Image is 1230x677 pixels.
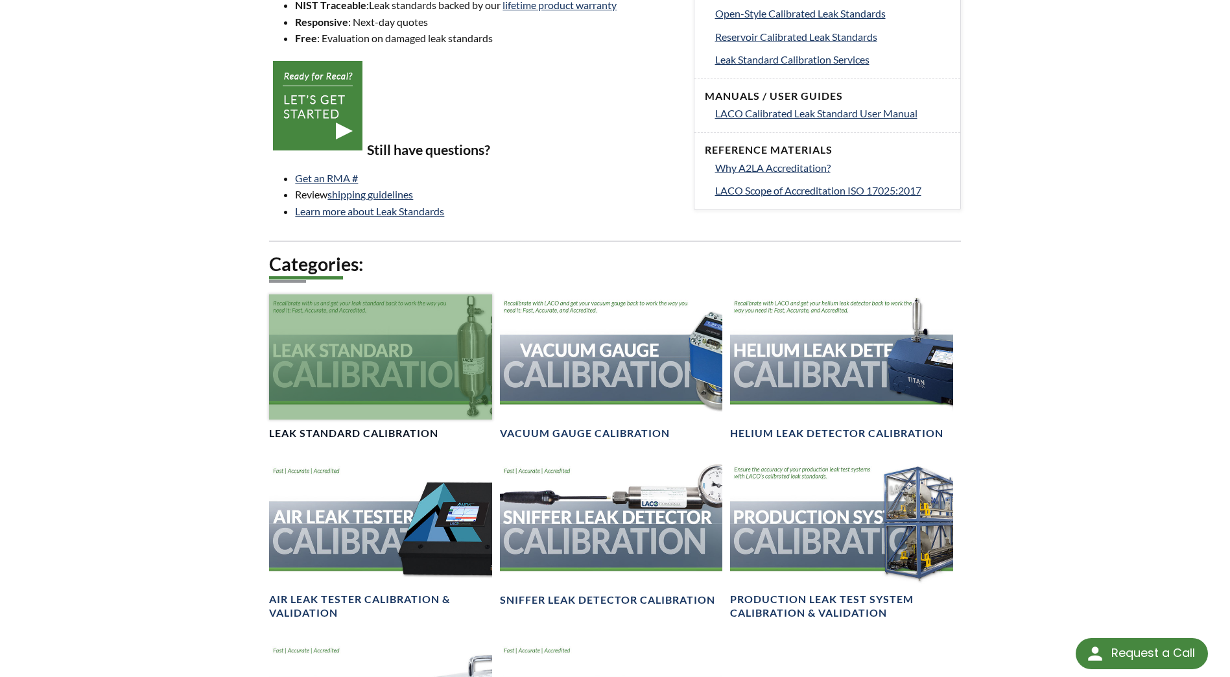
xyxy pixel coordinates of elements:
a: Header showing a vacuum gaugeVacuum Gauge Calibration [500,294,722,440]
li: Review [295,186,678,203]
img: round button [1085,643,1106,664]
h4: Air Leak Tester Calibration & Validation [269,593,491,620]
a: Sniffer Leak Detector Calibration headerSniffer Leak Detector Calibration [500,461,722,607]
a: Leak Standard Calibration Services [715,51,950,68]
a: Why A2LA Accreditation? [715,160,950,176]
a: Learn more about Leak Standards [295,205,444,217]
h4: Production Leak Test System Calibration & Validation [730,593,952,620]
span: Leak Standard Calibration Services [715,53,869,65]
a: Header showing an air leak test controllerAir Leak Tester Calibration & Validation [269,461,491,620]
strong: Free [295,32,317,44]
h2: Categories: [269,252,960,276]
h4: Manuals / User Guides [705,89,950,103]
li: : Next-day quotes [295,14,678,30]
h3: Still have questions? [269,57,678,160]
a: LACO Calibrated Leak Standard User Manual [715,105,950,122]
h4: Leak Standard Calibration [269,427,438,440]
a: Helium Leak Detector headerHelium Leak Detector Calibration [730,294,952,440]
img: CTA-lk-getstarted.png [269,57,367,155]
a: Reservoir Calibrated Leak Standards [715,29,950,45]
span: Reservoir Calibrated Leak Standards [715,30,877,43]
h4: Vacuum Gauge Calibration [500,427,670,440]
a: Leak Standard Calibration headerLeak Standard Calibration [269,294,491,440]
span: LACO Calibrated Leak Standard User Manual [715,107,917,119]
div: Request a Call [1111,638,1195,668]
a: LACO Scope of Accreditation ISO 17025:2017 [715,182,950,199]
a: Get an RMA # [295,172,358,184]
strong: Responsive [295,16,348,28]
div: Request a Call [1076,638,1208,669]
h4: Sniffer Leak Detector Calibration [500,593,715,607]
a: Production Systems Calibration headerProduction Leak Test System Calibration & Validation [730,461,952,620]
li: : Evaluation on damaged leak standards [295,30,678,47]
a: shipping guidelines [327,188,413,200]
h4: Reference Materials [705,143,950,157]
span: LACO Scope of Accreditation ISO 17025:2017 [715,184,921,196]
h4: Helium Leak Detector Calibration [730,427,943,440]
span: Open-Style Calibrated Leak Standards [715,7,886,19]
span: Why A2LA Accreditation? [715,161,831,174]
a: Open-Style Calibrated Leak Standards [715,5,950,22]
